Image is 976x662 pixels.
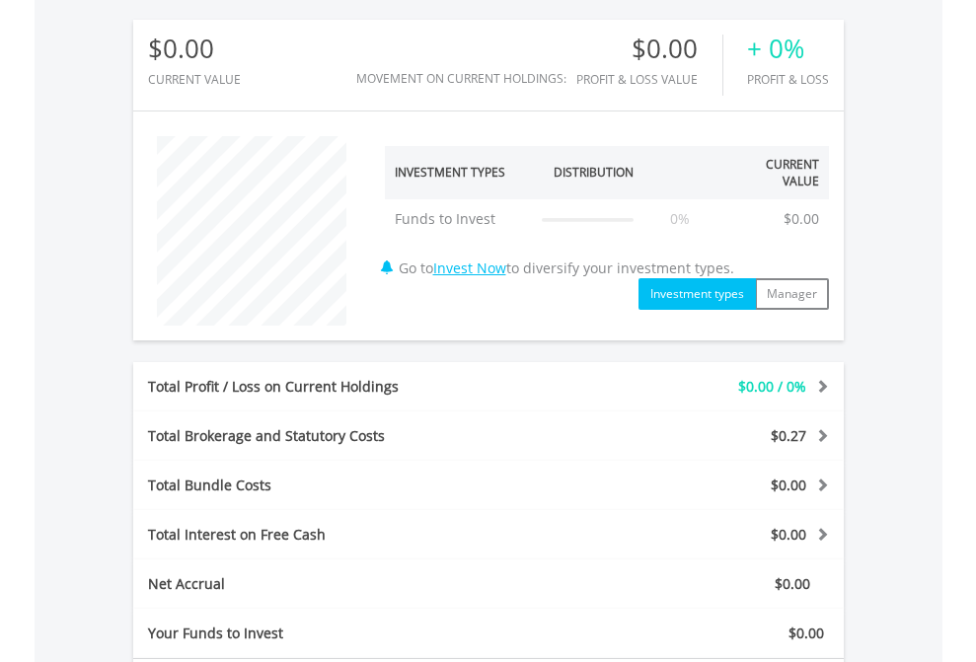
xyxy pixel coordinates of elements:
[133,525,548,545] div: Total Interest on Free Cash
[771,525,806,544] span: $0.00
[133,476,548,495] div: Total Bundle Costs
[385,199,533,239] td: Funds to Invest
[576,35,722,63] div: $0.00
[148,35,241,63] div: $0.00
[771,426,806,445] span: $0.27
[755,278,829,310] button: Manager
[356,72,566,85] div: Movement on Current Holdings:
[774,199,829,239] td: $0.00
[738,377,806,396] span: $0.00 / 0%
[370,126,844,310] div: Go to to diversify your investment types.
[717,146,829,199] th: Current Value
[133,377,548,397] div: Total Profit / Loss on Current Holdings
[385,146,533,199] th: Investment Types
[788,624,824,642] span: $0.00
[133,574,548,594] div: Net Accrual
[133,624,488,643] div: Your Funds to Invest
[771,476,806,494] span: $0.00
[433,258,506,277] a: Invest Now
[554,164,634,181] div: Distribution
[638,278,756,310] button: Investment types
[747,73,829,86] div: Profit & Loss
[747,35,829,63] div: + 0%
[133,426,548,446] div: Total Brokerage and Statutory Costs
[148,73,241,86] div: CURRENT VALUE
[576,73,722,86] div: Profit & Loss Value
[643,199,717,239] td: 0%
[775,574,810,593] span: $0.00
